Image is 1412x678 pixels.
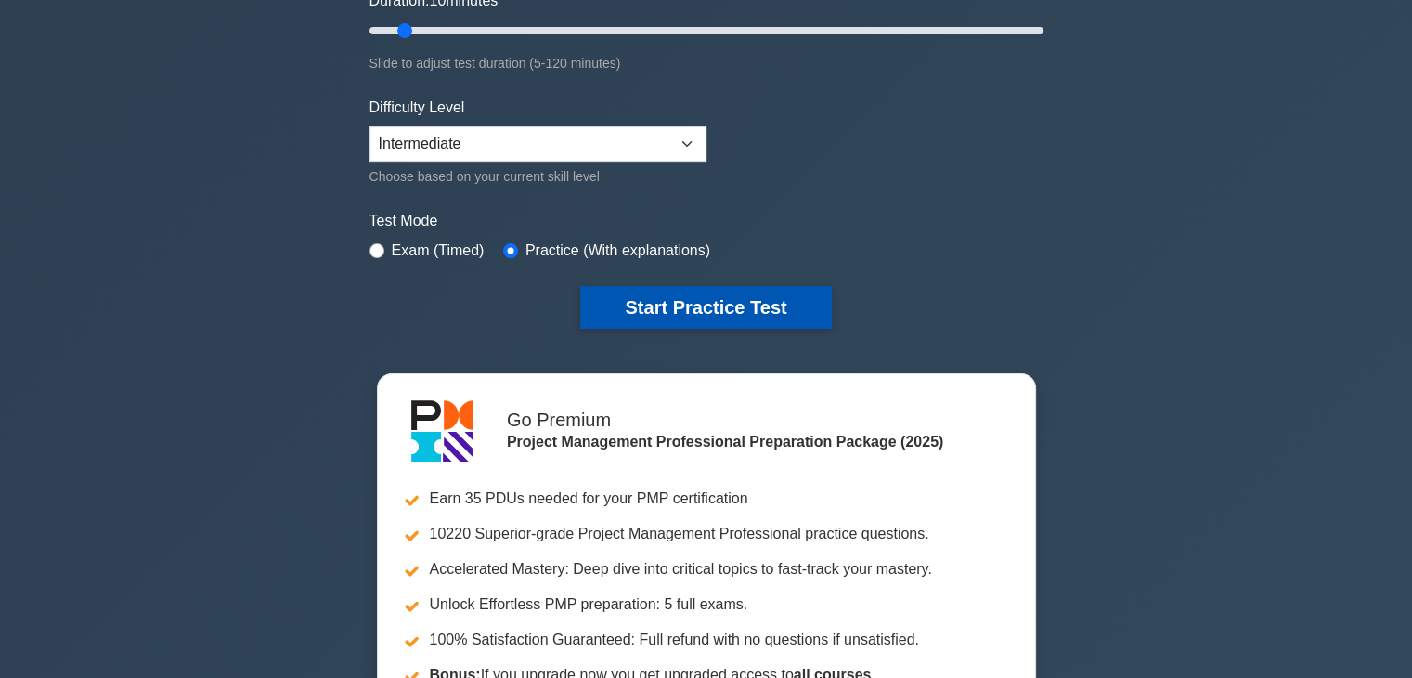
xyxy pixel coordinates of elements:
[369,97,465,119] label: Difficulty Level
[392,240,485,262] label: Exam (Timed)
[369,210,1043,232] label: Test Mode
[525,240,710,262] label: Practice (With explanations)
[580,286,831,329] button: Start Practice Test
[369,165,706,188] div: Choose based on your current skill level
[369,52,1043,74] div: Slide to adjust test duration (5-120 minutes)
